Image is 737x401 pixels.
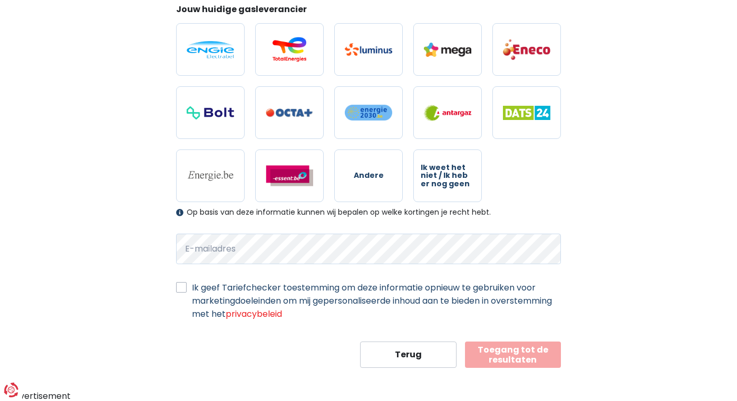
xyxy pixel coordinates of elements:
[266,108,313,117] img: Octa+
[345,43,392,56] img: Luminus
[354,172,384,179] span: Andere
[176,3,561,19] legend: Jouw huidige gasleverancier
[226,308,282,320] a: privacybeleid
[187,170,234,182] img: Energie.be
[266,37,313,62] img: Total Energies / Lampiris
[421,164,474,188] span: Ik weet het niet / Ik heb er nog geen
[360,342,457,368] button: Terug
[192,281,561,320] label: Ik geef Tariefchecker toestemming om deze informatie opnieuw te gebruiken voor marketingdoeleinde...
[176,208,561,217] div: Op basis van deze informatie kunnen wij bepalen op welke kortingen je recht hebt.
[424,105,471,121] img: Antargaz
[503,38,550,61] img: Eneco
[465,342,561,368] button: Toegang tot de resultaten
[187,106,234,119] img: Bolt
[266,165,313,186] img: Essent
[187,41,234,58] img: Engie / Electrabel
[503,106,550,120] img: Dats 24
[424,43,471,57] img: Mega
[345,104,392,121] img: Energie2030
